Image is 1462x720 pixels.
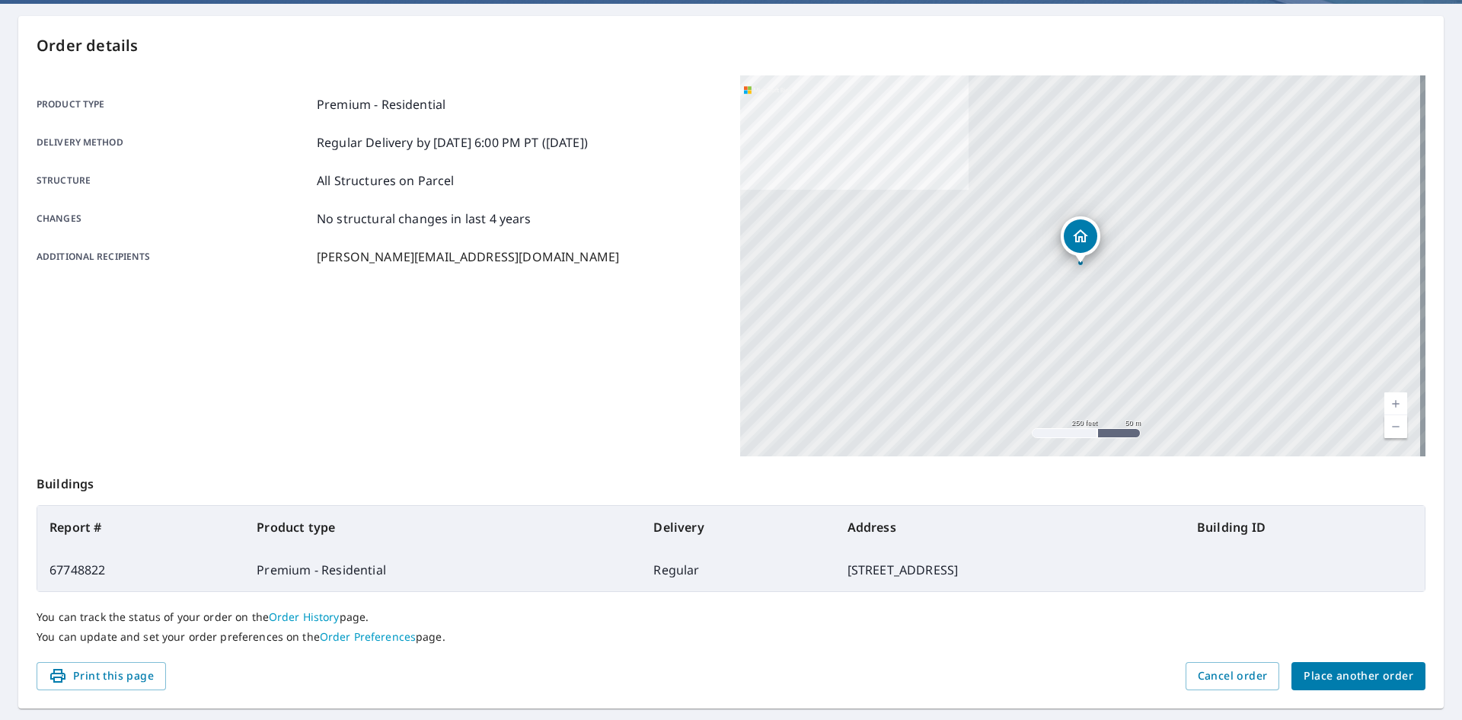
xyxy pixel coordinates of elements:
td: Regular [641,549,835,591]
td: Premium - Residential [244,549,641,591]
a: Order History [269,610,340,624]
th: Delivery [641,506,835,549]
p: You can track the status of your order on the page. [37,610,1425,624]
a: Current Level 17, Zoom Out [1384,415,1407,438]
th: Product type [244,506,641,549]
p: Changes [37,210,311,228]
p: Buildings [37,456,1425,505]
p: You can update and set your order preferences on the page. [37,630,1425,644]
p: [PERSON_NAME][EMAIL_ADDRESS][DOMAIN_NAME] [317,248,619,266]
td: [STREET_ADDRESS] [835,549,1185,591]
span: Cancel order [1198,667,1268,686]
p: Order details [37,34,1425,57]
th: Building ID [1185,506,1425,549]
p: No structural changes in last 4 years [317,210,531,228]
a: Current Level 17, Zoom In [1384,392,1407,415]
td: 67748822 [37,549,244,591]
div: Dropped pin, building 1, Residential property, 908 Laredo Ct Cheyenne, WY 82009 [1061,216,1100,264]
span: Place another order [1304,667,1413,686]
p: Premium - Residential [317,95,445,114]
a: Order Preferences [320,629,416,644]
th: Report # [37,506,244,549]
span: Print this page [49,667,154,686]
button: Cancel order [1186,662,1280,690]
p: Additional recipients [37,248,311,266]
p: Structure [37,171,311,190]
th: Address [835,506,1185,549]
button: Print this page [37,662,166,690]
p: Regular Delivery by [DATE] 6:00 PM PT ([DATE]) [317,133,588,152]
p: Delivery method [37,133,311,152]
p: All Structures on Parcel [317,171,455,190]
button: Place another order [1291,662,1425,690]
p: Product type [37,95,311,114]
